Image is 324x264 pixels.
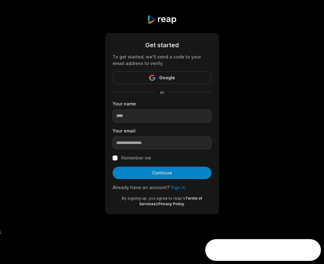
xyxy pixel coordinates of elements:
[113,100,211,107] label: Your name
[113,53,211,67] div: To get started, we'll send a code to your email address to verify.
[184,201,185,206] span: .
[113,185,169,190] span: Already have an account?
[303,243,318,258] iframe: Intercom live chat
[156,201,158,206] span: &
[205,239,321,261] iframe: Intercom live chat discovery launcher
[155,89,169,95] span: or
[113,127,211,134] label: Your email
[121,154,151,162] label: Remember me
[122,196,185,201] span: By signing up, you agree to reap's
[147,15,177,24] img: reap
[113,40,211,50] div: Get started
[158,201,184,206] a: Privacy Policy
[159,74,175,81] span: Google
[171,185,186,190] a: Sign in
[113,72,211,84] button: Google
[113,167,211,179] button: Continue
